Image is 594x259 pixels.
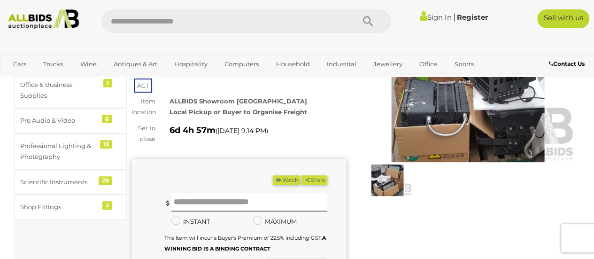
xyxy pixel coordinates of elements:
li: Watch this item [273,175,300,185]
a: Register [457,13,488,22]
div: Professional Lighting & Photography [20,141,98,163]
a: Computers [218,56,265,72]
a: Wine [74,56,102,72]
strong: ALLBIDS Showroom [GEOGRAPHIC_DATA] [170,97,307,105]
div: Item location [124,96,162,118]
button: Watch [273,175,300,185]
span: [DATE] 9:14 PM [217,126,266,135]
div: 6 [102,115,112,123]
a: [GEOGRAPHIC_DATA] [7,72,86,87]
div: Set to close [124,123,162,145]
a: Industrial [321,56,363,72]
div: 29 [99,176,112,185]
img: Assorted Lot of Light Fixtures [363,165,412,196]
b: A WINNING BID IS A BINDING CONTRACT [164,235,326,252]
div: 2 [102,201,112,210]
a: Hospitality [168,56,214,72]
a: Household [270,56,316,72]
img: Assorted Lot of Light Fixtures [361,24,576,162]
a: Antiques & Art [108,56,163,72]
a: Office [413,56,443,72]
a: Shop Fittings 2 [14,195,126,220]
label: INSTANT [171,216,210,227]
a: Scientific Instruments 29 [14,170,126,195]
span: | [453,12,455,22]
a: Pro Audio & Video 6 [14,108,126,133]
div: 1 [103,79,112,87]
a: Jewellery [367,56,409,72]
label: MAXIMUM [253,216,297,227]
a: Trucks [37,56,69,72]
div: Shop Fittings [20,202,98,212]
a: Professional Lighting & Photography 13 [14,133,126,170]
small: This Item will incur a Buyer's Premium of 22.5% including GST. [164,235,326,252]
a: Sign In [420,13,452,22]
div: Pro Audio & Video [20,115,98,126]
span: ACT [134,78,152,93]
a: Cars [7,56,32,72]
a: Sports [448,56,479,72]
a: Office & Business Supplies 1 [14,72,126,109]
a: Contact Us [549,59,587,69]
div: Scientific Instruments [20,177,98,188]
strong: 6d 4h 57m [170,125,216,135]
strong: Local Pickup or Buyer to Organise Freight [170,108,307,116]
img: Allbids.com.au [4,9,83,29]
div: Office & Business Supplies [20,79,98,102]
div: 13 [100,140,112,149]
button: Share [301,175,327,185]
a: Sell with us [537,9,589,28]
span: ( ) [216,127,268,134]
button: Search [344,9,391,33]
b: Contact Us [549,60,585,67]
